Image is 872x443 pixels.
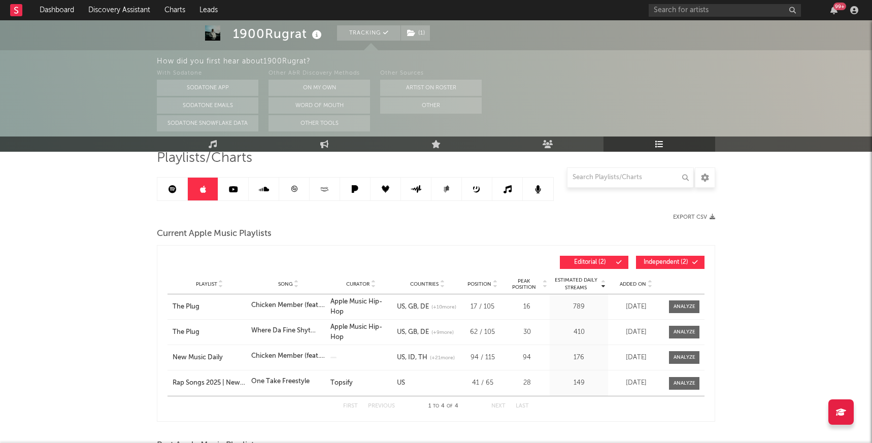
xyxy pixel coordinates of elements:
div: Other A&R Discovery Methods [269,67,370,80]
a: US [397,303,405,310]
button: Previous [368,403,395,409]
a: New Music Daily [173,353,246,363]
span: Estimated Daily Streams [552,277,599,292]
span: Position [467,281,491,287]
div: How did you first hear about 1900Rugrat ? [157,55,872,67]
button: Independent(2) [636,256,705,269]
button: On My Own [269,80,370,96]
span: Editorial ( 2 ) [566,259,613,265]
div: 789 [552,302,606,312]
span: Song [278,281,293,287]
span: (+ 9 more) [431,329,454,336]
span: ( 1 ) [400,25,430,41]
button: Artist on Roster [380,80,482,96]
a: The Plug [173,327,246,337]
div: 28 [507,378,547,388]
div: 94 / 115 [463,353,501,363]
button: Editorial(2) [560,256,628,269]
span: Countries [410,281,439,287]
span: (+ 10 more) [431,303,456,311]
a: Topsify [330,380,353,386]
div: [DATE] [611,378,661,388]
a: GB [405,303,417,310]
button: Other Tools [269,115,370,131]
div: Where Da Fine Shyt (feat. Rio Da Yung Og) [251,326,325,336]
a: Apple Music Hip-Hop [330,298,382,315]
button: Tracking [337,25,400,41]
div: Other Sources [380,67,482,80]
button: Sodatone Emails [157,97,258,114]
button: 99+ [830,6,837,14]
span: of [447,404,453,408]
a: The Plug [173,302,246,312]
span: Playlists/Charts [157,152,252,164]
span: Curator [346,281,370,287]
input: Search Playlists/Charts [567,167,694,188]
button: Word Of Mouth [269,97,370,114]
div: Chicken Member (feat. BabyTron) [251,351,325,361]
span: Added On [620,281,646,287]
div: [DATE] [611,302,661,312]
span: Playlist [196,281,217,287]
div: 17 / 105 [463,302,501,312]
div: 41 / 65 [463,378,501,388]
div: One Take Freestyle [251,377,310,387]
span: Peak Position [507,278,541,290]
a: Apple Music Hip-Hop [330,324,382,340]
a: DE [417,303,429,310]
button: (1) [401,25,430,41]
button: Sodatone Snowflake Data [157,115,258,131]
span: Independent ( 2 ) [643,259,689,265]
div: Chicken Member (feat. BabyTron) [251,300,325,311]
div: With Sodatone [157,67,258,80]
a: DE [417,329,429,335]
button: Export CSV [673,214,715,220]
div: [DATE] [611,353,661,363]
span: to [433,404,439,408]
input: Search for artists [649,4,801,17]
div: 176 [552,353,606,363]
button: Sodatone App [157,80,258,96]
span: (+ 21 more) [430,354,455,362]
a: TH [415,354,427,361]
a: US [397,380,405,386]
div: 410 [552,327,606,337]
button: Last [516,403,529,409]
div: 94 [507,353,547,363]
div: 62 / 105 [463,327,501,337]
div: 1900Rugrat [233,25,324,42]
div: 99 + [833,3,846,10]
button: Other [380,97,482,114]
div: [DATE] [611,327,661,337]
div: 30 [507,327,547,337]
a: GB [405,329,417,335]
button: Next [491,403,506,409]
div: 149 [552,378,606,388]
a: Rap Songs 2025 | New Hip Hop 🔥💯 [173,378,246,388]
a: US [397,354,405,361]
button: First [343,403,358,409]
a: US [397,329,405,335]
div: 1 4 4 [415,400,471,413]
span: Current Apple Music Playlists [157,228,272,240]
div: 16 [507,302,547,312]
a: ID [405,354,415,361]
